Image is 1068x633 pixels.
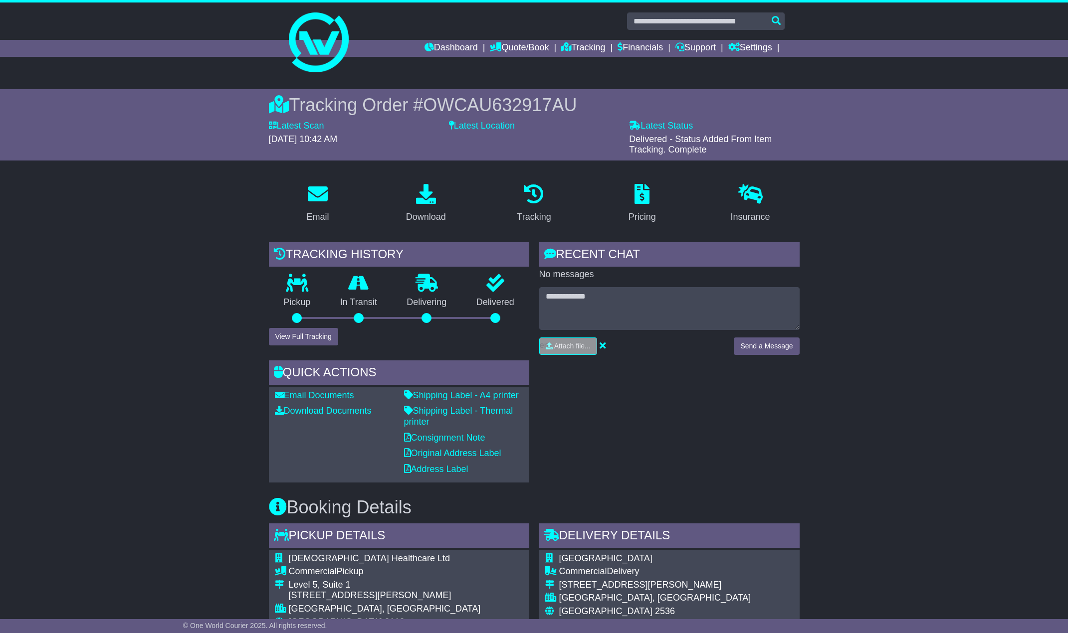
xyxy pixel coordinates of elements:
[400,180,452,227] a: Download
[392,297,462,308] p: Delivering
[269,242,529,269] div: Tracking history
[275,406,372,416] a: Download Documents
[289,580,481,591] div: Level 5, Suite 1
[289,590,481,601] div: [STREET_ADDRESS][PERSON_NAME]
[300,180,335,227] a: Email
[618,40,663,57] a: Financials
[404,433,485,443] a: Consignment Note
[559,566,607,576] span: Commercial
[731,210,770,224] div: Insurance
[289,566,481,577] div: Pickup
[461,297,529,308] p: Delivered
[289,617,382,627] span: [GEOGRAPHIC_DATA]
[510,180,557,227] a: Tracking
[490,40,549,57] a: Quote/Book
[629,210,656,224] div: Pricing
[539,523,800,550] div: Delivery Details
[517,210,551,224] div: Tracking
[559,606,652,616] span: [GEOGRAPHIC_DATA]
[269,523,529,550] div: Pickup Details
[734,337,799,355] button: Send a Message
[269,497,800,517] h3: Booking Details
[559,593,751,604] div: [GEOGRAPHIC_DATA], [GEOGRAPHIC_DATA]
[629,134,772,155] span: Delivered - Status Added From Item Tracking. Complete
[404,464,468,474] a: Address Label
[269,328,338,345] button: View Full Tracking
[289,604,481,615] div: [GEOGRAPHIC_DATA], [GEOGRAPHIC_DATA]
[289,566,337,576] span: Commercial
[629,121,693,132] label: Latest Status
[269,360,529,387] div: Quick Actions
[306,210,329,224] div: Email
[385,617,405,627] span: 2113
[622,180,662,227] a: Pricing
[559,566,751,577] div: Delivery
[325,297,392,308] p: In Transit
[406,210,446,224] div: Download
[539,242,800,269] div: RECENT CHAT
[423,95,577,115] span: OWCAU632917AU
[561,40,605,57] a: Tracking
[655,606,675,616] span: 2536
[269,94,800,116] div: Tracking Order #
[269,297,326,308] p: Pickup
[675,40,716,57] a: Support
[404,448,501,458] a: Original Address Label
[269,121,324,132] label: Latest Scan
[404,406,513,427] a: Shipping Label - Thermal printer
[724,180,777,227] a: Insurance
[728,40,772,57] a: Settings
[559,553,652,563] span: [GEOGRAPHIC_DATA]
[539,269,800,280] p: No messages
[404,390,519,400] a: Shipping Label - A4 printer
[559,580,751,591] div: [STREET_ADDRESS][PERSON_NAME]
[425,40,478,57] a: Dashboard
[449,121,515,132] label: Latest Location
[183,622,327,630] span: © One World Courier 2025. All rights reserved.
[269,134,338,144] span: [DATE] 10:42 AM
[289,553,450,563] span: [DEMOGRAPHIC_DATA] Healthcare Ltd
[275,390,354,400] a: Email Documents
